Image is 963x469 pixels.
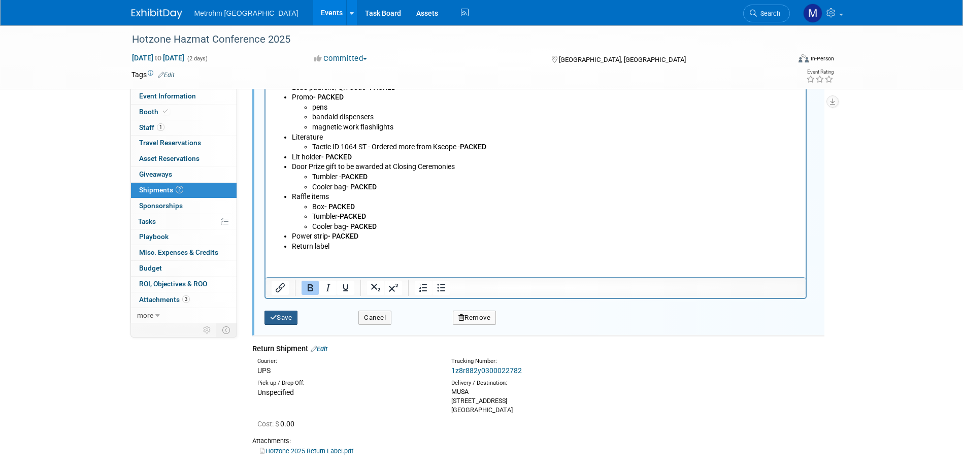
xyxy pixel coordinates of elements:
[415,281,432,295] button: Numbered list
[131,120,237,136] a: Staff1
[743,5,790,22] a: Search
[139,154,200,162] span: Asset Reservations
[757,10,780,17] span: Search
[139,248,218,256] span: Misc. Expenses & Credits
[131,105,237,120] a: Booth
[806,70,834,75] div: Event Rating
[139,264,162,272] span: Budget
[139,139,201,147] span: Travel Reservations
[137,311,153,319] span: more
[131,229,237,245] a: Playbook
[252,437,824,446] div: Attachments:
[139,232,169,241] span: Playbook
[139,202,183,210] span: Sponsorships
[198,323,216,337] td: Personalize Event Tab Strip
[153,54,163,62] span: to
[139,108,170,116] span: Booth
[131,167,237,182] a: Giveaways
[433,281,450,295] button: Bullet list
[131,245,237,260] a: Misc. Expenses & Credits
[131,136,237,151] a: Travel Reservations
[139,295,190,304] span: Attachments
[272,281,289,295] button: Insert/edit link
[730,53,835,68] div: Event Format
[302,281,319,295] button: Bold
[257,379,436,387] div: Pick-up / Drop-Off:
[257,388,294,396] span: Unspecified
[131,198,237,214] a: Sponsorships
[163,109,168,114] i: Booth reservation complete
[803,4,822,23] img: Michelle Simoes
[131,261,237,276] a: Budget
[139,280,207,288] span: ROI, Objectives & ROO
[131,183,237,198] a: Shipments2
[139,123,164,131] span: Staff
[194,9,298,17] span: Metrohm [GEOGRAPHIC_DATA]
[319,281,337,295] button: Italic
[182,295,190,303] span: 3
[131,308,237,323] a: more
[131,9,182,19] img: ExhibitDay
[453,311,496,325] button: Remove
[158,72,175,79] a: Edit
[176,186,183,193] span: 2
[260,447,353,455] a: Hotzone 2025 Return Label.pdf
[131,89,237,104] a: Event Information
[131,277,237,292] a: ROI, Objectives & ROO
[186,55,208,62] span: (2 days)
[252,344,824,354] div: Return Shipment
[451,357,679,365] div: Tracking Number:
[799,54,809,62] img: Format-Inperson.png
[131,292,237,308] a: Attachments3
[337,281,354,295] button: Underline
[131,53,185,62] span: [DATE] [DATE]
[131,70,175,80] td: Tags
[139,92,196,100] span: Event Information
[216,323,237,337] td: Toggle Event Tabs
[810,55,834,62] div: In-Person
[157,123,164,131] span: 1
[451,379,630,387] div: Delivery / Destination:
[128,30,775,49] div: Hotzone Hazmat Conference 2025
[257,357,436,365] div: Courier:
[311,345,327,353] a: Edit
[451,387,630,415] div: MUSA [STREET_ADDRESS] [GEOGRAPHIC_DATA]
[257,420,280,428] span: Cost: $
[559,56,686,63] span: [GEOGRAPHIC_DATA], [GEOGRAPHIC_DATA]
[139,186,183,194] span: Shipments
[257,420,298,428] span: 0.00
[257,365,436,376] div: UPS
[131,214,237,229] a: Tasks
[311,53,371,64] button: Committed
[139,170,172,178] span: Giveaways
